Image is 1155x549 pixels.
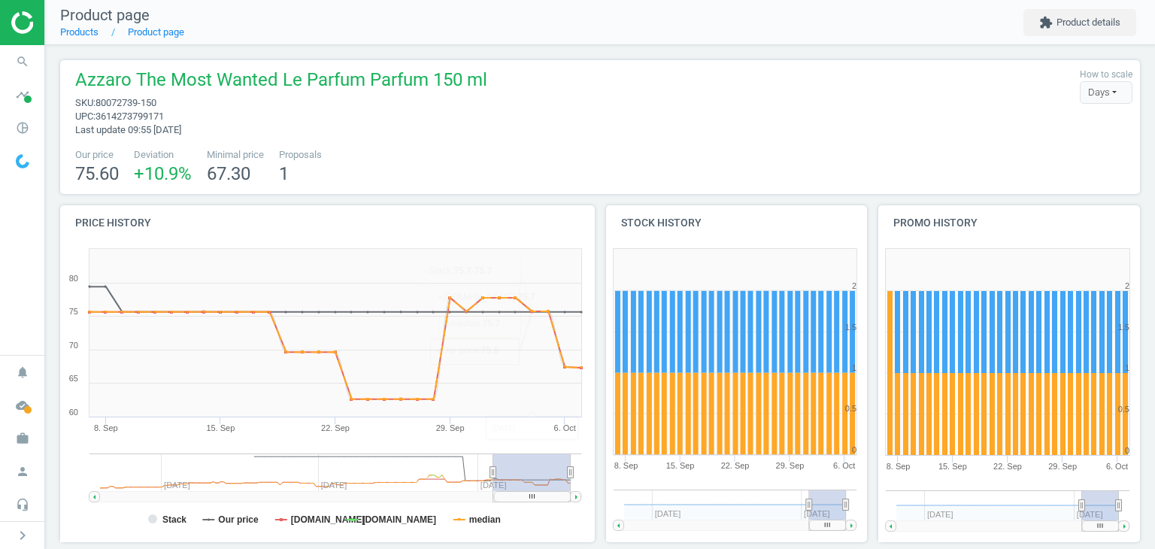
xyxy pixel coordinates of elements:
[852,363,856,372] text: 1
[8,47,37,76] i: search
[69,307,78,316] text: 75
[8,114,37,142] i: pie_chart_outlined
[75,97,95,108] span: sku :
[1125,281,1129,290] text: 2
[8,80,37,109] i: timeline
[69,341,78,350] text: 70
[938,462,967,471] tspan: 15. Sep
[321,423,350,432] tspan: 22. Sep
[60,205,595,241] h4: Price history
[1118,405,1129,414] text: 0.5
[1023,9,1136,36] button: extensionProduct details
[134,148,192,162] span: Deviation
[1039,16,1053,29] i: extension
[776,462,805,471] tspan: 29. Sep
[207,163,250,184] span: 67.30
[993,462,1022,471] tspan: 22. Sep
[218,514,259,525] tspan: Our price
[69,274,78,283] text: 80
[8,391,37,420] i: cloud_done
[878,205,1140,241] h4: Promo history
[60,26,99,38] a: Products
[887,462,911,471] tspan: 8. Sep
[554,423,576,432] tspan: 6. Oct
[833,462,855,471] tspan: 6. Oct
[134,163,192,184] span: +10.9 %
[279,148,322,162] span: Proposals
[279,163,289,184] span: 1
[75,148,119,162] span: Our price
[75,163,119,184] span: 75.60
[8,358,37,387] i: notifications
[362,514,436,525] tspan: [DOMAIN_NAME]
[16,154,29,168] img: wGWNvw8QSZomAAAAABJRU5ErkJggg==
[95,97,156,108] span: 80072739-150
[1080,68,1132,81] label: How to scale
[14,526,32,544] i: chevron_right
[721,462,750,471] tspan: 22. Sep
[8,424,37,453] i: work
[1125,446,1129,455] text: 0
[1080,81,1132,104] div: Days
[845,405,856,414] text: 0.5
[60,6,150,24] span: Product page
[162,514,186,525] tspan: Stack
[469,514,501,525] tspan: median
[852,446,856,455] text: 0
[845,323,856,332] text: 1.5
[436,423,465,432] tspan: 29. Sep
[95,111,164,122] span: 3614273799171
[852,281,856,290] text: 2
[1106,462,1128,471] tspan: 6. Oct
[75,124,181,135] span: Last update 09:55 [DATE]
[128,26,184,38] a: Product page
[75,68,487,96] span: Azzaro The Most Wanted Le Parfum Parfum 150 ml
[1125,363,1129,372] text: 1
[614,462,638,471] tspan: 8. Sep
[291,514,365,525] tspan: [DOMAIN_NAME]
[665,462,694,471] tspan: 15. Sep
[1048,462,1077,471] tspan: 29. Sep
[94,423,118,432] tspan: 8. Sep
[69,374,78,383] text: 65
[206,423,235,432] tspan: 15. Sep
[1118,323,1129,332] text: 1.5
[606,205,868,241] h4: Stock history
[8,490,37,519] i: headset_mic
[4,526,41,545] button: chevron_right
[11,11,118,34] img: ajHJNr6hYgQAAAAASUVORK5CYII=
[75,111,95,122] span: upc :
[69,408,78,417] text: 60
[207,148,264,162] span: Minimal price
[8,457,37,486] i: person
